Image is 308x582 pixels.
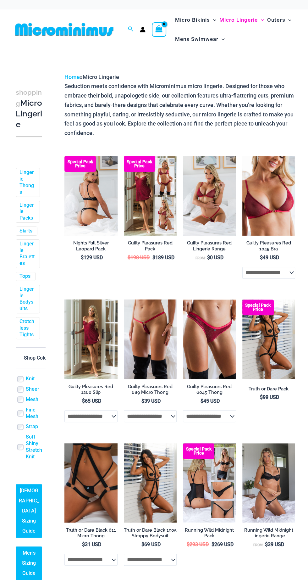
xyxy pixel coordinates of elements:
[183,447,214,455] b: Special Pack Price
[265,541,268,547] span: $
[207,255,223,260] bdi: 0 USD
[183,384,236,395] h2: Guilty Pleasures Red 6045 Thong
[64,74,119,80] span: »
[260,394,263,400] span: $
[140,27,146,32] a: Account icon link
[260,255,279,260] bdi: 49 USD
[81,255,103,260] bdi: 129 USD
[242,299,295,379] a: Truth or Dare Black 1905 Bodysuit 611 Micro 07 Truth or Dare Black 1905 Bodysuit 611 Micro 06Trut...
[19,273,30,280] a: Tops
[242,443,295,523] a: Running Wild Midnight 1052 Top 6512 Bottom 02Running Wild Midnight 1052 Top 6512 Bottom 05Running...
[152,22,166,37] a: View Shopping Cart, empty
[128,255,130,260] span: $
[152,255,155,260] span: $
[141,398,144,404] span: $
[16,88,42,107] span: shopping
[82,541,85,547] span: $
[253,543,263,547] span: From:
[242,527,295,541] a: Running Wild Midnight Lingerie Range
[207,255,210,260] span: $
[201,398,203,404] span: $
[242,240,295,252] h2: Guilty Pleasures Red 1045 Bra
[242,240,295,254] a: Guilty Pleasures Red 1045 Bra
[124,240,177,252] h2: Guilty Pleasures Red Pack
[83,74,119,80] span: Micro Lingerie
[64,240,118,252] h2: Nights Fall Silver Leopard Pack
[26,396,38,403] a: Mesh
[187,541,209,547] bdi: 293 USD
[124,299,177,379] a: Guilty Pleasures Red 689 Micro 01Guilty Pleasures Red 689 Micro 02Guilty Pleasures Red 689 Micro 02
[64,74,80,80] a: Home
[242,303,274,311] b: Special Pack Price
[82,398,101,404] bdi: 65 USD
[124,527,177,541] a: Truth or Dare Black 1905 Strappy Bodysuit
[64,240,118,254] a: Nights Fall Silver Leopard Pack
[81,255,84,260] span: $
[242,386,295,394] a: Truth or Dare Pack
[258,12,264,28] span: Menu Toggle
[141,541,161,547] bdi: 69 USD
[173,30,226,49] a: Mens SwimwearMenu ToggleMenu Toggle
[21,355,49,361] span: - Shop Color
[141,541,144,547] span: $
[175,12,210,28] span: Micro Bikinis
[124,156,177,236] a: Guilty Pleasures Red Collection Pack F Guilty Pleasures Red Collection Pack BGuilty Pleasures Red...
[183,384,236,398] a: Guilty Pleasures Red 6045 Thong
[183,443,236,523] a: All Styles (1) Running Wild Midnight 1052 Top 6512 Bottom 04Running Wild Midnight 1052 Top 6512 B...
[195,256,206,260] span: From:
[183,240,236,252] h2: Guilty Pleasures Red Lingerie Range
[141,398,161,404] bdi: 39 USD
[19,202,35,221] a: Lingerie Packs
[266,10,293,30] a: OutersMenu ToggleMenu Toggle
[212,541,234,547] bdi: 269 USD
[124,384,177,395] h2: Guilty Pleasures Red 689 Micro Thong
[265,541,284,547] bdi: 39 USD
[183,156,236,236] a: Guilty Pleasures Red 1045 Bra 689 Micro 05Guilty Pleasures Red 1045 Bra 689 Micro 06Guilty Pleasu...
[19,318,35,338] a: Crotchless Tights
[26,376,35,382] a: Knit
[19,286,35,312] a: Lingerie Bodysuits
[183,156,236,236] img: Guilty Pleasures Red 1045 Bra 689 Micro 05
[242,527,295,539] h2: Running Wild Midnight Lingerie Range
[260,394,279,400] bdi: 99 USD
[16,484,42,538] a: [DEMOGRAPHIC_DATA] Sizing Guide
[187,541,190,547] span: $
[64,384,118,398] a: Guilty Pleasures Red 1260 Slip
[64,156,118,236] img: Nights Fall Silver Leopard 1036 Bra 6046 Thong 11
[242,299,295,379] img: Truth or Dare Black 1905 Bodysuit 611 Micro 07
[212,541,214,547] span: $
[183,299,236,379] a: Guilty Pleasures Red 6045 Thong 01Guilty Pleasures Red 6045 Thong 02Guilty Pleasures Red 6045 Tho...
[242,156,295,236] a: Guilty Pleasures Red 1045 Bra 01Guilty Pleasures Red 1045 Bra 02Guilty Pleasures Red 1045 Bra 02
[152,255,174,260] bdi: 189 USD
[218,31,225,47] span: Menu Toggle
[173,9,295,50] nav: Site Navigation
[124,443,177,523] a: Truth or Dare Black 1905 Bodysuit 611 Micro 07Truth or Dare Black 1905 Bodysuit 611 Micro 05Truth...
[219,12,258,28] span: Micro Lingerie
[64,384,118,395] h2: Guilty Pleasures Red 1260 Slip
[64,443,118,523] a: Truth or Dare Black Micro 02Truth or Dare Black 1905 Bodysuit 611 Micro 12Truth or Dare Black 190...
[13,22,116,36] img: MM SHOP LOGO FLAT
[124,527,177,539] h2: Truth or Dare Black 1905 Strappy Bodysuit
[175,31,218,47] span: Mens Swimwear
[82,398,85,404] span: $
[218,10,266,30] a: Micro LingerieMenu ToggleMenu Toggle
[210,12,216,28] span: Menu Toggle
[19,241,35,267] a: Lingerie Bralettes
[26,434,42,460] a: Soft Shiny Stretch Knit
[64,443,118,523] img: Truth or Dare Black Micro 02
[242,443,295,523] img: Running Wild Midnight 1052 Top 6512 Bottom 02
[201,398,220,404] bdi: 45 USD
[124,156,177,236] img: Guilty Pleasures Red Collection Pack F
[26,423,38,430] a: Strap
[124,384,177,398] a: Guilty Pleasures Red 689 Micro Thong
[183,527,236,541] a: Running Wild Midnight Pack
[64,299,118,379] img: Guilty Pleasures Red 1260 Slip 01
[16,348,59,368] span: - Shop Color
[64,160,96,168] b: Special Pack Price
[26,407,42,420] a: Fine Mesh
[124,299,177,379] img: Guilty Pleasures Red 689 Micro 01
[267,12,285,28] span: Outers
[26,386,39,393] a: Sheer
[64,527,118,539] h2: Truth or Dare Black 611 Micro Thong
[173,10,218,30] a: Micro BikinisMenu ToggleMenu Toggle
